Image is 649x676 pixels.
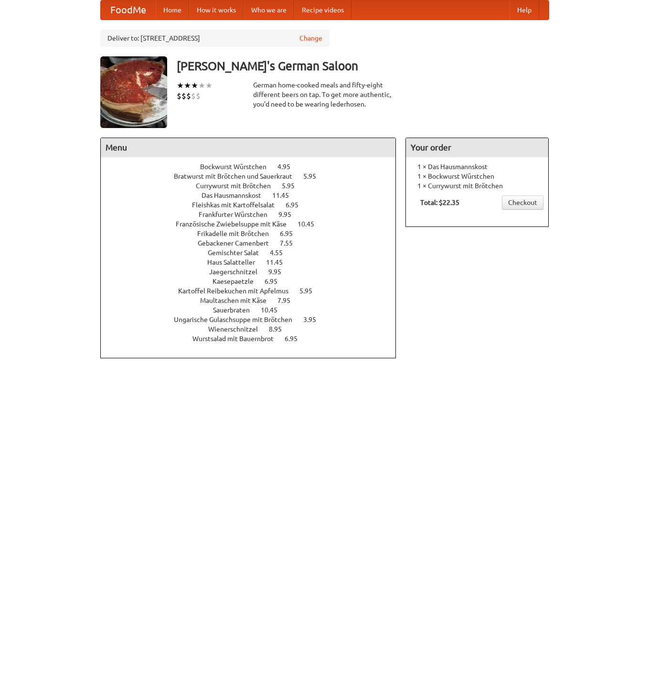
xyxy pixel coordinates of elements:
a: Checkout [502,195,543,210]
span: Kaesepaetzle [213,278,263,285]
a: FoodMe [101,0,156,20]
a: Wienerschnitzel 8.95 [208,325,299,333]
img: angular.jpg [100,56,167,128]
a: Gebackener Camenbert 7.55 [198,239,310,247]
span: Fleishkas mit Kartoffelsalat [192,201,284,209]
span: 5.95 [282,182,304,190]
a: Bockwurst Würstchen 4.95 [200,163,308,171]
span: 5.95 [303,172,326,180]
li: ★ [191,80,198,91]
li: 1 × Currywurst mit Brötchen [411,181,543,191]
a: Kaesepaetzle 6.95 [213,278,295,285]
span: 6.95 [286,201,308,209]
span: 10.45 [261,306,287,314]
a: Change [299,33,322,43]
span: 6.95 [280,230,302,237]
span: Französische Zwiebelsuppe mit Käse [176,220,296,228]
a: Currywurst mit Brötchen 5.95 [196,182,312,190]
span: 6.95 [285,335,307,343]
span: Bockwurst Würstchen [200,163,276,171]
a: Recipe videos [294,0,351,20]
a: Help [510,0,539,20]
li: ★ [198,80,205,91]
h4: Menu [101,138,396,157]
div: German home-cooked meals and fifty-eight different beers on tap. To get more authentic, you'd nee... [253,80,396,109]
span: 3.95 [303,316,326,323]
li: 1 × Bockwurst Würstchen [411,172,543,181]
a: Who we are [244,0,294,20]
a: Kartoffel Reibekuchen mit Apfelmus 5.95 [178,287,330,295]
a: Haus Salatteller 11.45 [207,258,300,266]
li: $ [186,91,191,101]
li: ★ [177,80,184,91]
h3: [PERSON_NAME]'s German Saloon [177,56,549,75]
span: 11.45 [272,192,298,199]
h4: Your order [406,138,548,157]
span: Kartoffel Reibekuchen mit Apfelmus [178,287,298,295]
a: Maultaschen mit Käse 7.95 [200,297,308,304]
li: $ [191,91,196,101]
a: Home [156,0,189,20]
span: Gebackener Camenbert [198,239,278,247]
a: Bratwurst mit Brötchen und Sauerkraut 5.95 [174,172,334,180]
span: 7.55 [280,239,302,247]
span: 10.45 [298,220,324,228]
span: 5.95 [299,287,322,295]
span: Maultaschen mit Käse [200,297,276,304]
span: Gemischter Salat [208,249,268,257]
a: Frikadelle mit Brötchen 6.95 [197,230,310,237]
span: Sauerbraten [213,306,259,314]
li: $ [196,91,201,101]
span: 11.45 [266,258,292,266]
span: 9.95 [268,268,291,276]
li: $ [177,91,181,101]
span: Wurstsalad mit Bauernbrot [192,335,283,343]
div: Deliver to: [STREET_ADDRESS] [100,30,330,47]
span: Bratwurst mit Brötchen und Sauerkraut [174,172,302,180]
a: Jaegerschnitzel 9.95 [209,268,299,276]
a: Das Hausmannskost 11.45 [202,192,307,199]
span: 4.55 [270,249,292,257]
span: Ungarische Gulaschsuppe mit Brötchen [174,316,302,323]
span: Frankfurter Würstchen [199,211,277,218]
span: 9.95 [278,211,301,218]
span: Wienerschnitzel [208,325,267,333]
span: Jaegerschnitzel [209,268,267,276]
li: ★ [184,80,191,91]
li: ★ [205,80,213,91]
a: How it works [189,0,244,20]
span: 7.95 [277,297,300,304]
a: Frankfurter Würstchen 9.95 [199,211,309,218]
span: 4.95 [277,163,300,171]
a: Sauerbraten 10.45 [213,306,295,314]
li: 1 × Das Hausmannskost [411,162,543,172]
span: Haus Salatteller [207,258,265,266]
a: Gemischter Salat 4.55 [208,249,300,257]
span: Frikadelle mit Brötchen [197,230,278,237]
li: $ [181,91,186,101]
a: Wurstsalad mit Bauernbrot 6.95 [192,335,315,343]
a: Ungarische Gulaschsuppe mit Brötchen 3.95 [174,316,334,323]
span: 8.95 [269,325,291,333]
span: Currywurst mit Brötchen [196,182,280,190]
a: Französische Zwiebelsuppe mit Käse 10.45 [176,220,332,228]
a: Fleishkas mit Kartoffelsalat 6.95 [192,201,316,209]
b: Total: $22.35 [420,199,459,206]
span: Das Hausmannskost [202,192,271,199]
span: 6.95 [265,278,287,285]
